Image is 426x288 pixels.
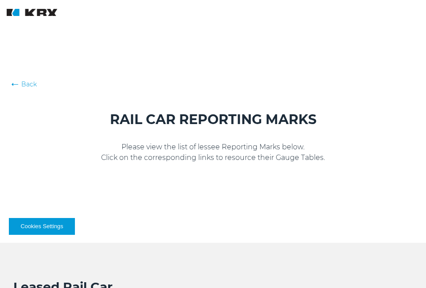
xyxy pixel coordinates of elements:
[9,218,75,235] button: Cookies Settings
[12,80,415,89] a: Back
[12,111,415,128] h1: RAIL CAR REPORTING MARKS
[12,142,415,163] p: Please view the list of lessee Reporting Marks below. Click on the corresponding links to resourc...
[7,9,60,18] img: KBX Logistics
